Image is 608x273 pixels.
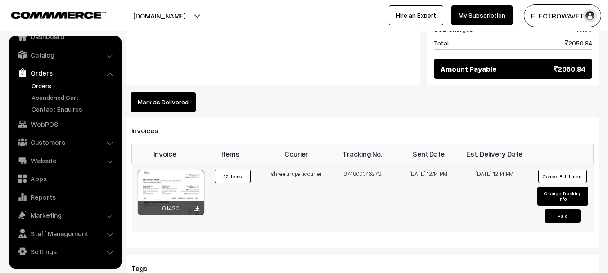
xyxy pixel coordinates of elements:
[538,170,587,183] button: Cancel Fulfillment
[131,92,196,112] button: Mark as Delivered
[329,164,396,232] td: 374800046273
[215,170,251,183] button: 22 Items
[461,164,527,232] td: [DATE] 12:14 PM
[131,264,158,273] span: Tags
[11,170,118,187] a: Apps
[524,4,601,27] button: ELECTROWAVE DE…
[11,9,90,20] a: COMMMERCE
[264,144,330,164] th: Courier
[132,144,198,164] th: Invoice
[434,38,449,48] span: Total
[389,5,443,25] a: Hire an Expert
[11,189,118,205] a: Reports
[29,104,118,114] a: Contact Enquires
[11,225,118,242] a: Staff Management
[11,207,118,223] a: Marketing
[29,93,118,102] a: Abandoned Cart
[29,81,118,90] a: Orders
[329,144,396,164] th: Tracking No.
[264,164,330,232] td: shreetirupaticourier
[396,144,462,164] th: Sent Date
[102,4,217,27] button: [DOMAIN_NAME]
[545,209,581,223] button: Paid
[138,201,204,215] div: 01420
[11,12,106,18] img: COMMMERCE
[131,126,169,135] span: Invoices
[11,28,118,45] a: Dashboard
[11,116,118,132] a: WebPOS
[583,9,597,22] img: user
[11,152,118,169] a: Website
[565,38,592,48] span: 2050.84
[451,5,513,25] a: My Subscription
[11,134,118,150] a: Customers
[461,144,527,164] th: Est. Delivery Date
[441,63,497,74] span: Amount Payable
[537,187,588,206] button: Change Tracking Info
[11,47,118,63] a: Catalog
[11,65,118,81] a: Orders
[554,63,585,74] span: 2050.84
[11,243,118,260] a: Settings
[198,144,264,164] th: Items
[396,164,462,232] td: [DATE] 12:14 PM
